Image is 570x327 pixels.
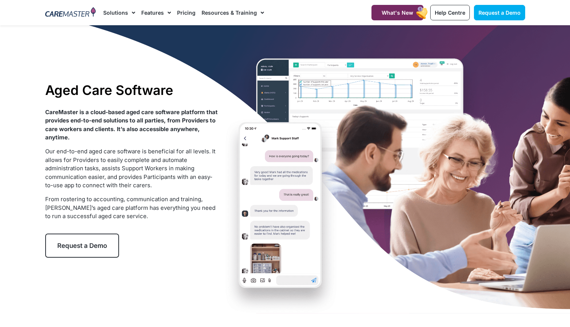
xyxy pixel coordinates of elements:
h1: Aged Care Software [45,82,218,98]
a: Request a Demo [45,234,119,258]
span: Request a Demo [57,242,107,249]
img: CareMaster Logo [45,7,96,18]
a: Request a Demo [474,5,525,20]
span: From rostering to accounting, communication and training, [PERSON_NAME]’s aged care platform has ... [45,196,215,220]
span: Help Centre [435,9,465,16]
strong: CareMaster is a cloud-based aged care software platform that provides end-to-end solutions to all... [45,108,218,141]
span: Our end-to-end aged care software is beneficial for all levels. It allows for Providers to easily... [45,148,215,189]
a: Help Centre [430,5,470,20]
span: What's New [382,9,413,16]
a: What's New [371,5,423,20]
span: Request a Demo [478,9,521,16]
